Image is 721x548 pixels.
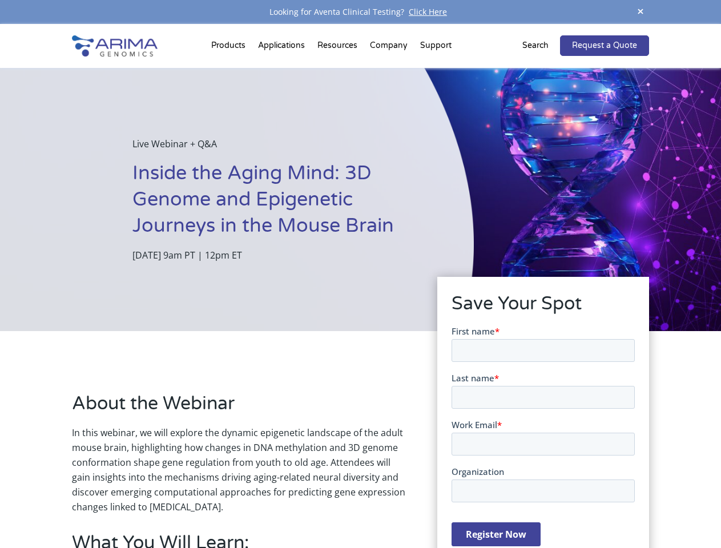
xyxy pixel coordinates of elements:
[72,391,405,425] h2: About the Webinar
[72,5,649,19] div: Looking for Aventa Clinical Testing?
[560,35,649,56] a: Request a Quote
[404,6,452,17] a: Click Here
[72,35,158,57] img: Arima-Genomics-logo
[72,425,405,514] p: In this webinar, we will explore the dynamic epigenetic landscape of the adult mouse brain, highl...
[522,38,549,53] p: Search
[452,291,635,325] h2: Save Your Spot
[132,248,416,263] p: [DATE] 9am PT | 12pm ET
[132,136,416,160] p: Live Webinar + Q&A
[132,160,416,248] h1: Inside the Aging Mind: 3D Genome and Epigenetic Journeys in the Mouse Brain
